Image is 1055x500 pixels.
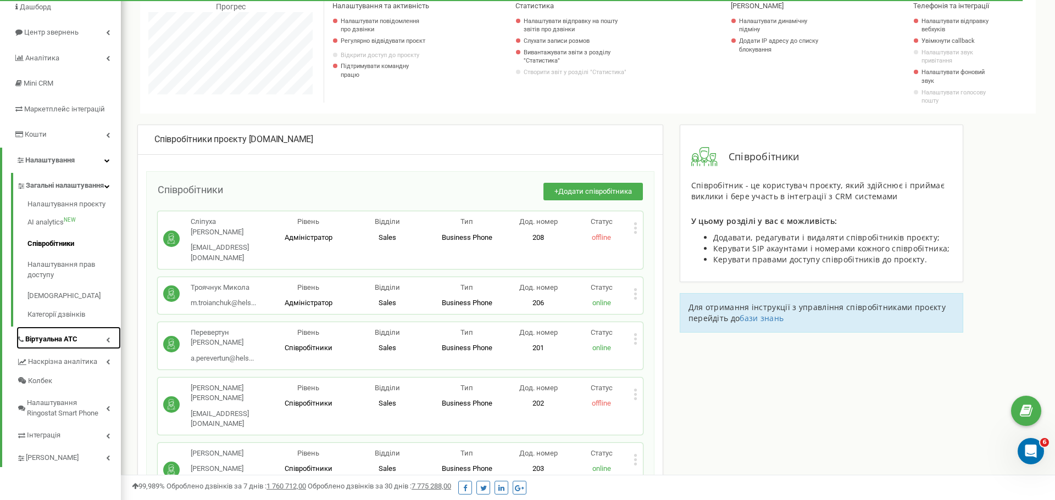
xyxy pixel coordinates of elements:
p: 208 [507,233,570,243]
span: Віртуальна АТС [25,334,77,345]
span: Додати співробітника [558,187,632,195]
p: 206 [507,298,570,308]
a: Загальні налаштування [16,173,121,195]
span: Загальні налаштування [26,181,104,191]
span: Наскрізна аналітика [28,357,97,367]
p: [PERSON_NAME][EMAIL_ADDRESS][DOMAIN_NAME] [191,464,269,495]
p: [PERSON_NAME] [PERSON_NAME] [191,383,269,403]
span: Рівень [297,217,319,226]
p: 202 [507,398,570,409]
span: Тип [460,449,473,457]
span: Співробітник - це користувач проєкту, який здійснює і приймає виклики і бере участь в інтеграції ... [691,180,945,201]
a: Колбек [16,372,121,391]
span: online [592,344,611,352]
a: [PERSON_NAME] [16,445,121,468]
span: Відділи [375,449,400,457]
span: Налаштування [25,156,75,164]
span: Business Phone [442,233,492,241]
span: Тип [460,384,473,392]
a: Створити звіт у розділі "Статистика" [524,68,632,77]
span: Статистика [515,2,554,10]
span: Business Phone [442,299,492,307]
span: Налаштування та активність [332,2,429,10]
span: Для отримання інструкції з управління співробітниками проєкту перейдіть до [688,302,946,323]
span: [PERSON_NAME] [26,453,79,463]
a: Налаштувати відправку на пошту звітів про дзвінки [524,17,632,34]
span: Дод. номер [519,328,558,336]
span: Відділи [375,283,400,291]
span: Центр звернень [24,28,79,36]
p: Сліпуха [PERSON_NAME] [191,217,269,237]
p: [EMAIL_ADDRESS][DOMAIN_NAME] [191,243,269,263]
u: 7 775 288,00 [412,482,451,490]
span: Статус [591,328,613,336]
a: Налаштувати звук привітання [921,48,992,65]
a: [DEMOGRAPHIC_DATA] [27,285,121,307]
span: Тип [460,283,473,291]
span: Відділи [375,384,400,392]
span: 99,989% [132,482,165,490]
a: Налаштувати динамічну підміну [739,17,824,34]
a: Налаштувати повідомлення про дзвінки [341,17,426,34]
a: Категорії дзвінків [27,307,121,320]
a: Співробітники [27,233,121,255]
span: Додавати, редагувати і видаляти співробітників проєкту; [713,232,940,243]
span: Оброблено дзвінків за 30 днів : [308,482,451,490]
p: 203 [507,464,570,474]
span: online [592,464,611,473]
a: AI analyticsNEW [27,212,121,233]
iframe: Intercom live chat [1018,438,1044,464]
span: Співробітники [285,464,332,473]
a: Увімкнути callback [921,37,992,46]
p: Підтримувати командну працю [341,62,426,79]
span: Співробітники [285,399,332,407]
span: [EMAIL_ADDRESS][DOMAIN_NAME] [191,409,249,428]
span: Статус [591,217,613,226]
a: Відкрити доступ до проєкту [341,51,426,60]
span: Співробітники [158,184,223,195]
span: Співробітники проєкту [154,134,247,144]
a: Налаштувати фоновий звук [921,68,992,85]
span: Адміністратор [285,233,332,241]
span: Sales [379,464,396,473]
span: Адміністратор [285,299,332,307]
span: Рівень [297,449,319,457]
span: 6 [1040,438,1049,447]
a: Налаштування проєкту [27,199,121,212]
span: online [592,299,611,307]
p: Перевертун [PERSON_NAME] [191,328,269,348]
p: Троячнук Микола [191,283,256,293]
span: offline [592,233,611,241]
span: бази знань [740,313,784,323]
span: Дод. номер [519,384,558,392]
span: Оброблено дзвінків за 7 днів : [166,482,306,490]
a: Налаштувати голосову пошту [921,88,992,105]
span: Тип [460,328,473,336]
span: Статус [591,449,613,457]
span: Рівень [297,384,319,392]
button: +Додати співробітника [543,183,643,201]
p: [PERSON_NAME] [191,448,269,459]
span: Тип [460,217,473,226]
span: Sales [379,233,396,241]
a: Віртуальна АТС [16,327,121,349]
a: Слухати записи розмов [524,37,632,46]
span: Телефонія та інтеграції [913,2,989,10]
span: Рівень [297,283,319,291]
span: Інтеграція [27,430,60,441]
span: Відділи [375,328,400,336]
a: Додати IP адресу до списку блокування [739,37,824,54]
span: Налаштування Ringostat Smart Phone [27,398,106,418]
div: [DOMAIN_NAME] [154,133,646,146]
span: Керувати SIP акаунтами і номерами кожного співробітника; [713,243,950,254]
a: Налаштування прав доступу [27,254,121,285]
a: Налаштувати відправку вебхуків [921,17,992,34]
span: [PERSON_NAME] [731,2,784,10]
span: Маркетплейс інтеграцій [24,105,105,113]
a: Інтеграція [16,423,121,445]
span: Sales [379,344,396,352]
span: Sales [379,399,396,407]
span: Аналiтика [25,54,59,62]
span: У цьому розділі у вас є можливість: [691,216,837,226]
a: Вивантажувати звіти з розділу "Статистика" [524,48,632,65]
